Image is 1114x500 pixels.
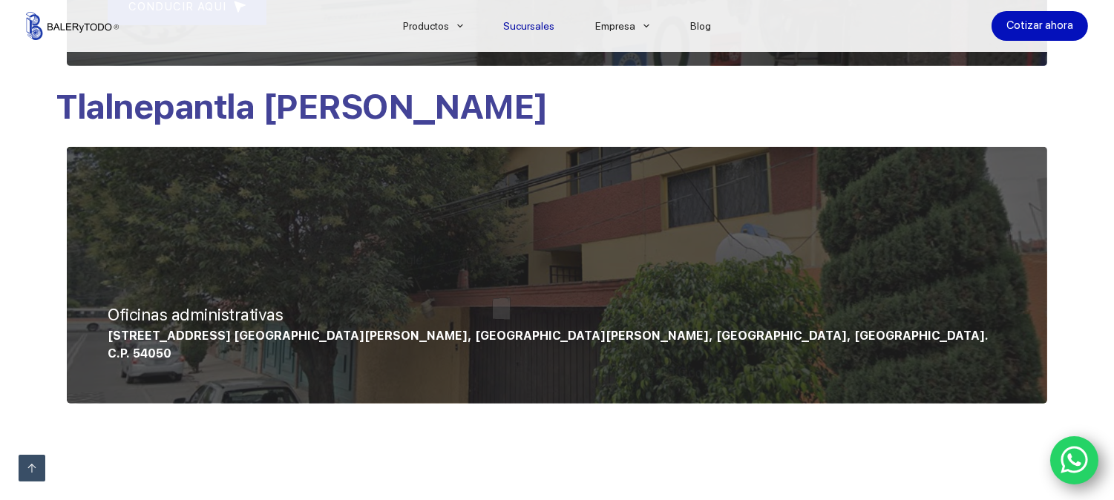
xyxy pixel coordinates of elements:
a: Cotizar ahora [992,11,1088,41]
span: Tlalnepantla [PERSON_NAME] [56,86,548,127]
a: Ir arriba [19,455,45,481]
span: [STREET_ADDRESS] [GEOGRAPHIC_DATA][PERSON_NAME], [GEOGRAPHIC_DATA][PERSON_NAME], [GEOGRAPHIC_DATA... [108,329,989,343]
img: Balerytodo [26,12,119,40]
span: Oficinas administrativas [108,305,283,324]
a: WhatsApp [1050,436,1099,485]
span: C.P. 54050 [108,346,171,361]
